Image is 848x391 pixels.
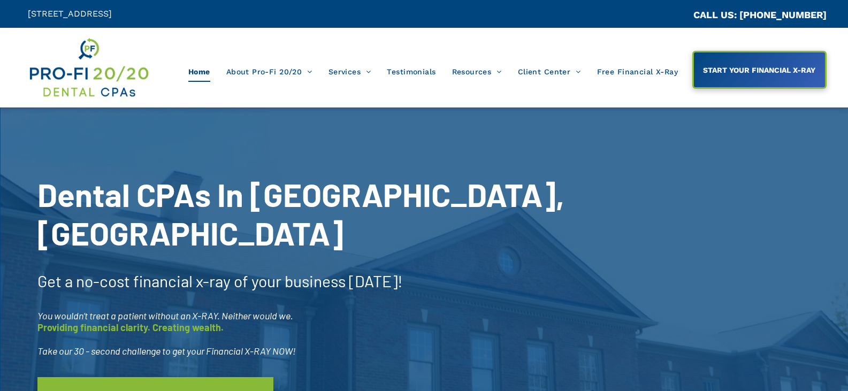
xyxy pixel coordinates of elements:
[648,10,693,20] span: CA::CALLC
[37,345,296,357] span: Take our 30 - second challenge to get your Financial X-RAY NOW!
[37,321,224,333] span: Providing financial clarity. Creating wealth.
[693,9,827,20] a: CALL US: [PHONE_NUMBER]
[218,62,320,82] a: About Pro-Fi 20/20
[510,62,589,82] a: Client Center
[28,9,112,19] span: [STREET_ADDRESS]
[37,271,73,290] span: Get a
[234,271,403,290] span: of your business [DATE]!
[320,62,379,82] a: Services
[76,271,231,290] span: no-cost financial x-ray
[28,36,150,99] img: Get Dental CPA Consulting, Bookkeeping, & Bank Loans
[589,62,686,82] a: Free Financial X-Ray
[180,62,218,82] a: Home
[37,175,564,252] span: Dental CPAs In [GEOGRAPHIC_DATA], [GEOGRAPHIC_DATA]
[379,62,444,82] a: Testimonials
[444,62,510,82] a: Resources
[37,310,293,321] span: You wouldn’t treat a patient without an X-RAY. Neither would we.
[699,60,819,80] span: START YOUR FINANCIAL X-RAY
[692,51,827,89] a: START YOUR FINANCIAL X-RAY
